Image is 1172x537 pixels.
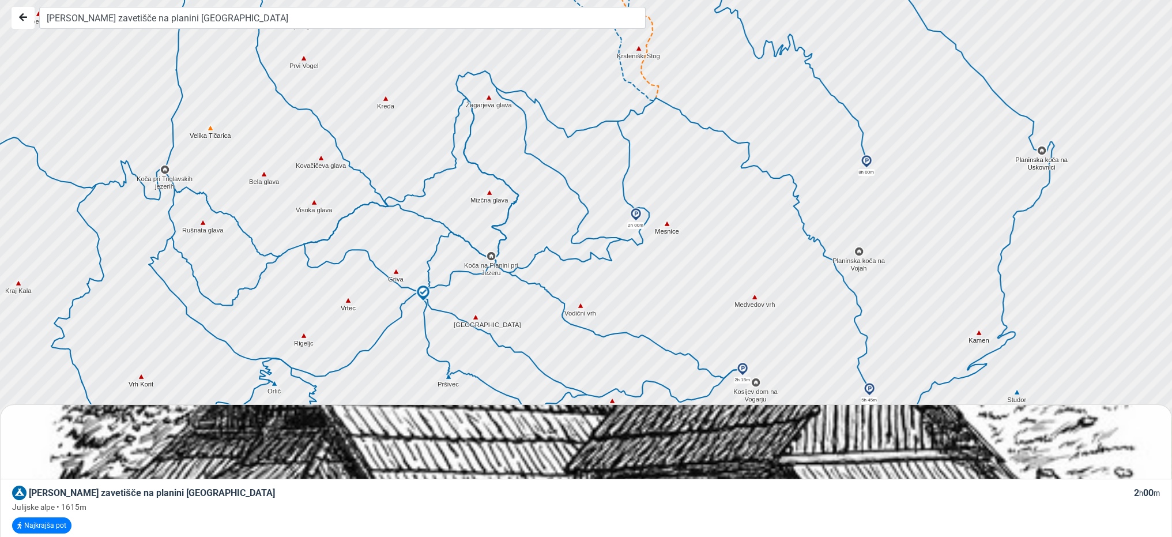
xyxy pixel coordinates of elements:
button: Nazaj [12,7,35,29]
span: 2 00 [1134,487,1160,498]
button: Najkrajša pot [12,517,71,534]
small: h [1139,489,1143,498]
span: [PERSON_NAME] zavetišče na planini [GEOGRAPHIC_DATA] [29,487,275,498]
input: Iskanje... [39,7,646,29]
div: Julijske alpe • 1615m [12,501,1160,513]
small: m [1154,489,1160,498]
